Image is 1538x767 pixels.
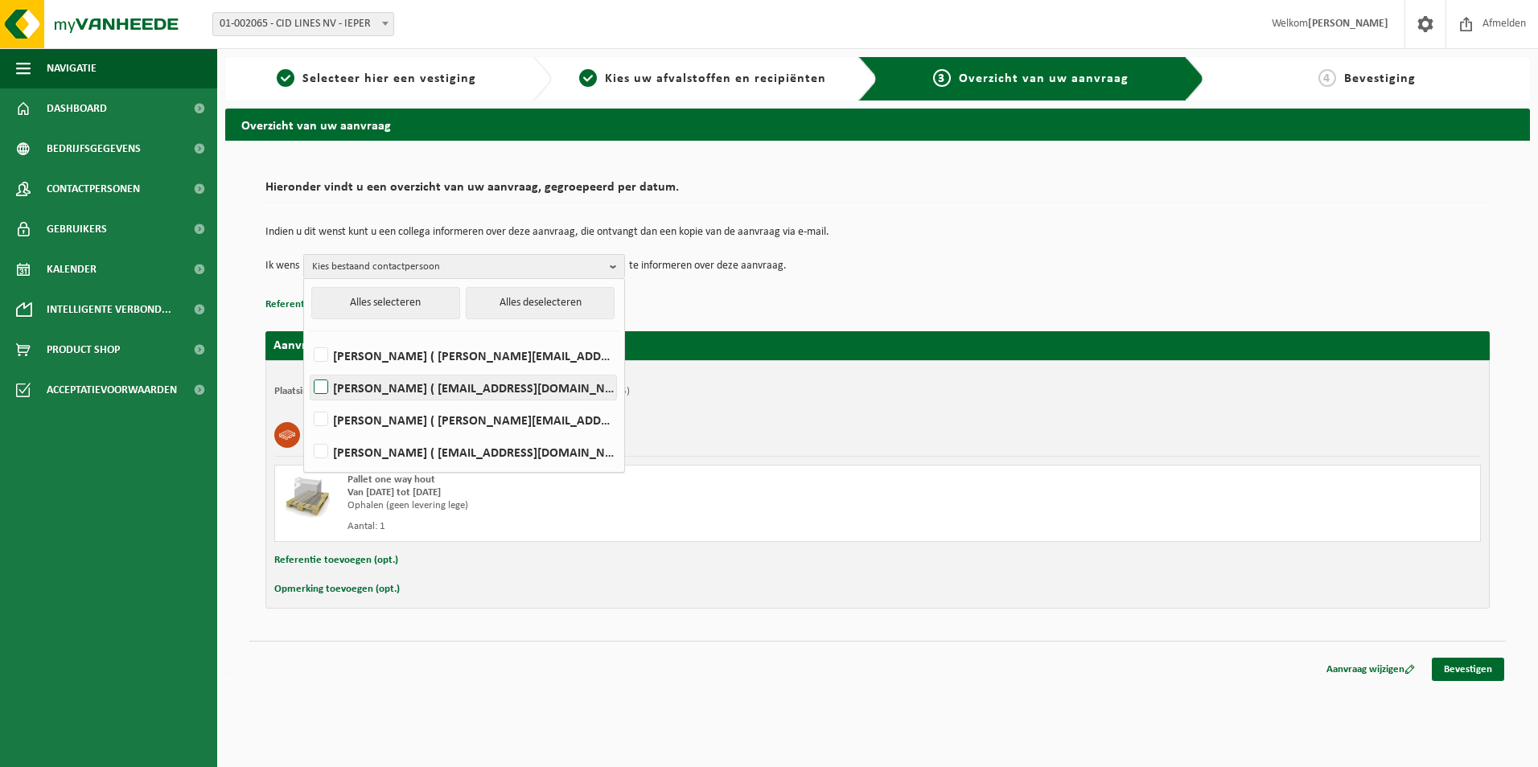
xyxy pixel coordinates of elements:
[310,343,616,367] label: [PERSON_NAME] ( [PERSON_NAME][EMAIL_ADDRESS][DOMAIN_NAME] )
[47,289,171,330] span: Intelligente verbond...
[629,254,787,278] p: te informeren over deze aanvraag.
[466,287,615,319] button: Alles deselecteren
[347,474,435,485] span: Pallet one way hout
[265,181,1490,203] h2: Hieronder vindt u een overzicht van uw aanvraag, gegroepeerd per datum.
[933,69,951,87] span: 3
[311,287,460,319] button: Alles selecteren
[312,255,603,279] span: Kies bestaand contactpersoon
[274,386,344,396] strong: Plaatsingsadres:
[1344,72,1416,85] span: Bevestiging
[302,72,476,85] span: Selecteer hier een vestiging
[959,72,1129,85] span: Overzicht van uw aanvraag
[47,249,97,289] span: Kalender
[265,227,1490,238] p: Indien u dit wenst kunt u een collega informeren over deze aanvraag, die ontvangt dan een kopie v...
[233,69,520,88] a: 1Selecteer hier een vestiging
[560,69,846,88] a: 2Kies uw afvalstoffen en recipiënten
[274,550,398,571] button: Referentie toevoegen (opt.)
[47,48,97,88] span: Navigatie
[47,169,140,209] span: Contactpersonen
[310,440,616,464] label: [PERSON_NAME] ( [EMAIL_ADDRESS][DOMAIN_NAME] )
[274,579,400,600] button: Opmerking toevoegen (opt.)
[265,254,299,278] p: Ik wens
[47,209,107,249] span: Gebruikers
[347,499,942,512] div: Ophalen (geen levering lege)
[303,254,625,278] button: Kies bestaand contactpersoon
[47,129,141,169] span: Bedrijfsgegevens
[225,109,1530,140] h2: Overzicht van uw aanvraag
[347,487,441,498] strong: Van [DATE] tot [DATE]
[1432,658,1504,681] a: Bevestigen
[277,69,294,87] span: 1
[273,339,394,352] strong: Aanvraag voor [DATE]
[579,69,597,87] span: 2
[605,72,826,85] span: Kies uw afvalstoffen en recipiënten
[1308,18,1388,30] strong: [PERSON_NAME]
[310,408,616,432] label: [PERSON_NAME] ( [PERSON_NAME][EMAIL_ADDRESS][DOMAIN_NAME] )
[47,330,120,370] span: Product Shop
[283,474,331,522] img: LP-PA-00000-WDN-11.png
[347,520,942,533] div: Aantal: 1
[47,370,177,410] span: Acceptatievoorwaarden
[265,294,389,315] button: Referentie toevoegen (opt.)
[47,88,107,129] span: Dashboard
[310,375,616,400] label: [PERSON_NAME] ( [EMAIL_ADDRESS][DOMAIN_NAME] )
[213,13,393,35] span: 01-002065 - CID LINES NV - IEPER
[1314,658,1427,681] a: Aanvraag wijzigen
[1318,69,1336,87] span: 4
[212,12,394,36] span: 01-002065 - CID LINES NV - IEPER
